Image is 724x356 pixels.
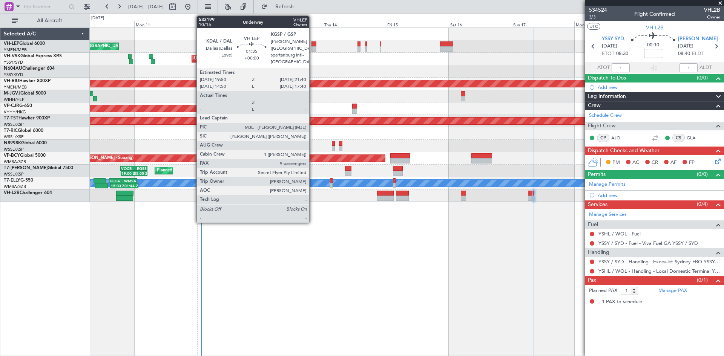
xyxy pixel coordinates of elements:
span: VH-L2B [4,191,20,195]
a: YSHL / WOL - Fuel [598,231,641,237]
span: Crew [588,101,601,110]
div: VOCB [121,166,134,171]
span: VHL2B [704,6,720,14]
a: Manage PAX [658,287,687,295]
div: HECA [110,179,123,183]
span: CR [652,159,658,167]
div: Planned Maint [GEOGRAPHIC_DATA] ([GEOGRAPHIC_DATA]) [157,165,276,176]
span: T7-[PERSON_NAME] [4,166,48,170]
a: VP-CJRG-650 [4,104,32,108]
a: WIHH/HLP [4,97,25,102]
a: VHHH/HKG [4,109,26,115]
div: CS [672,134,685,142]
div: EGSS [134,166,147,171]
div: 15:03 Z [111,183,124,188]
span: VP-CJR [4,104,19,108]
a: YSSY/SYD [4,60,23,65]
a: T7-[PERSON_NAME]Global 7500 [4,166,73,170]
span: (0/4) [697,200,708,208]
span: VH-LEP [4,41,19,46]
div: 19:00 Z [121,171,134,176]
span: N604AU [4,66,22,71]
a: T7-RICGlobal 6000 [4,128,43,133]
span: All Aircraft [20,18,80,23]
span: 08:30 [616,50,628,58]
label: Planned PAX [589,287,617,295]
span: T7-ELLY [4,178,20,183]
a: VH-L2BChallenger 604 [4,191,52,195]
a: WSSL/XSP [4,122,24,127]
span: 00:10 [647,41,659,49]
span: Flight Crew [588,122,616,130]
div: Flight Confirmed [634,10,675,18]
span: PM [612,159,620,167]
a: N604AUChallenger 604 [4,66,55,71]
input: Trip Number [23,1,66,12]
a: T7-ELLYG-550 [4,178,33,183]
div: 05:05 Z [134,171,146,176]
span: FP [689,159,695,167]
a: WSSL/XSP [4,171,24,177]
a: WSSL/XSP [4,147,24,152]
button: Refresh [258,1,303,13]
a: YSSY / SYD - Handling - ExecuJet Sydney FBO YSSY / SYD [598,258,720,265]
a: YMEN/MEB [4,84,27,90]
span: Services [588,200,607,209]
span: VH-L2B [646,24,664,32]
span: Owner [704,14,720,20]
div: Unplanned Maint Sydney ([PERSON_NAME] Intl) [194,53,287,64]
span: Refresh [269,4,301,9]
a: WSSL/XSP [4,134,24,140]
a: VH-LEPGlobal 6000 [4,41,45,46]
span: [DATE] - [DATE] [128,3,164,10]
span: AC [632,159,639,167]
span: (0/1) [697,276,708,284]
button: UTC [587,23,600,30]
a: WMSA/SZB [4,184,26,189]
a: YMEN/MEB [4,47,27,53]
span: ELDT [692,50,704,58]
span: ALDT [699,64,712,72]
div: Sun 17 [512,21,575,28]
span: Permits [588,170,606,179]
span: 3/3 [589,14,607,20]
span: [DATE] [602,43,617,50]
a: N8998KGlobal 6000 [4,141,47,145]
a: Schedule Crew [589,112,622,119]
div: [DATE] [91,15,104,21]
div: Add new [598,84,720,90]
button: All Aircraft [8,15,82,27]
div: Wed 13 [260,21,323,28]
div: Sun 10 [71,21,134,28]
span: 534524 [589,6,607,14]
a: YSSY/SYD [4,72,23,78]
div: Fri 15 [386,21,449,28]
span: Dispatch Checks and Weather [588,147,660,155]
span: [PERSON_NAME] [678,35,718,43]
span: Fuel [588,220,598,229]
div: WMSA [123,179,136,183]
div: Thu 14 [323,21,386,28]
span: Handling [588,248,609,257]
span: 08:40 [678,50,690,58]
div: Mon 18 [574,21,637,28]
div: Add new [598,192,720,199]
a: M-JGVJGlobal 5000 [4,91,46,96]
a: WMSA/SZB [4,159,26,165]
div: Tue 12 [197,21,260,28]
span: YSSY SYD [602,35,624,43]
a: GLA [687,134,704,141]
div: 01:44 Z [124,183,138,188]
span: N8998K [4,141,21,145]
div: Sat 16 [449,21,512,28]
a: VP-BCYGlobal 5000 [4,153,46,158]
a: VH-VSKGlobal Express XRS [4,54,62,58]
span: (0/0) [697,170,708,178]
span: ETOT [602,50,614,58]
span: VP-BCY [4,153,20,158]
span: Leg Information [588,92,626,101]
a: YSHL / WOL - Handling - Local Domestic Terminal YSHL / WOL [598,268,720,274]
span: Pax [588,276,596,285]
input: --:-- [612,63,630,72]
span: T7-RIC [4,128,18,133]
